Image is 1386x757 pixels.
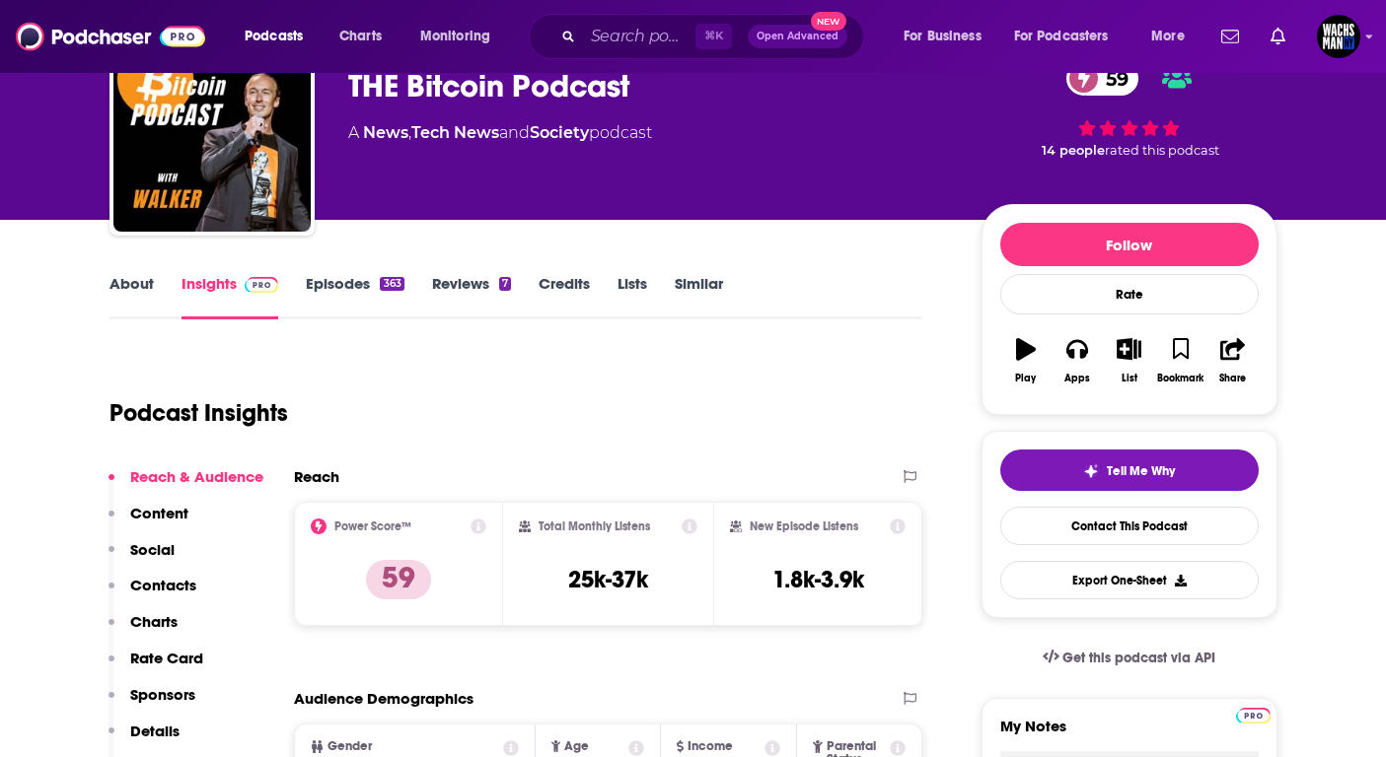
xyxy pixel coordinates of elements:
[811,12,846,31] span: New
[306,274,403,319] a: Episodes363
[748,25,847,48] button: Open AdvancedNew
[1206,325,1258,396] button: Share
[1263,20,1293,53] a: Show notifications dropdown
[380,277,403,291] div: 363
[113,34,311,232] img: THE Bitcoin Podcast
[1317,15,1360,58] button: Show profile menu
[1317,15,1360,58] span: Logged in as WachsmanNY
[130,540,175,559] p: Social
[982,48,1277,171] div: 59 14 peoplerated this podcast
[1000,561,1259,599] button: Export One-Sheet
[1151,23,1185,50] span: More
[530,123,589,142] a: Society
[890,21,1006,52] button: open menu
[1236,705,1271,723] a: Pro website
[406,21,516,52] button: open menu
[328,740,372,753] span: Gender
[130,649,203,667] p: Rate Card
[109,467,263,504] button: Reach & Audience
[363,123,408,142] a: News
[109,540,175,577] button: Social
[432,274,511,319] a: Reviews7
[109,685,195,722] button: Sponsors
[130,722,180,740] p: Details
[1001,21,1137,52] button: open menu
[1083,463,1099,479] img: tell me why sparkle
[1000,449,1259,491] button: tell me why sparkleTell Me Why
[366,560,431,599] p: 59
[568,565,648,594] h3: 25k-37k
[1122,373,1137,384] div: List
[130,467,263,486] p: Reach & Audience
[750,519,858,533] h2: New Episode Listens
[499,123,530,142] span: and
[757,32,839,41] span: Open Advanced
[1103,325,1154,396] button: List
[1317,15,1360,58] img: User Profile
[1000,717,1259,751] label: My Notes
[1066,61,1138,96] a: 59
[1014,23,1109,50] span: For Podcasters
[294,467,339,486] h2: Reach
[109,612,178,649] button: Charts
[1000,223,1259,266] button: Follow
[904,23,982,50] span: For Business
[1000,325,1052,396] button: Play
[539,274,590,319] a: Credits
[1000,507,1259,545] a: Contact This Podcast
[245,23,303,50] span: Podcasts
[675,274,723,319] a: Similar
[1213,20,1247,53] a: Show notifications dropdown
[109,576,196,612] button: Contacts
[109,504,188,540] button: Content
[1157,373,1204,384] div: Bookmark
[334,519,411,533] h2: Power Score™
[1027,634,1232,682] a: Get this podcast via API
[1137,21,1209,52] button: open menu
[583,21,695,52] input: Search podcasts, credits, & more...
[245,277,279,293] img: Podchaser Pro
[1052,325,1103,396] button: Apps
[539,519,650,533] h2: Total Monthly Listens
[109,274,154,319] a: About
[772,565,864,594] h3: 1.8k-3.9k
[182,274,279,319] a: InsightsPodchaser Pro
[688,740,733,753] span: Income
[1015,373,1036,384] div: Play
[1107,463,1175,479] span: Tell Me Why
[130,504,188,522] p: Content
[547,14,883,59] div: Search podcasts, credits, & more...
[408,123,411,142] span: ,
[130,612,178,631] p: Charts
[695,24,732,49] span: ⌘ K
[411,123,499,142] a: Tech News
[1105,143,1219,158] span: rated this podcast
[1155,325,1206,396] button: Bookmark
[1064,373,1090,384] div: Apps
[327,21,394,52] a: Charts
[109,649,203,685] button: Rate Card
[1062,650,1215,666] span: Get this podcast via API
[420,23,490,50] span: Monitoring
[339,23,382,50] span: Charts
[16,18,205,55] img: Podchaser - Follow, Share and Rate Podcasts
[348,121,652,145] div: A podcast
[109,398,288,428] h1: Podcast Insights
[1236,708,1271,723] img: Podchaser Pro
[294,689,474,708] h2: Audience Demographics
[1042,143,1105,158] span: 14 people
[130,685,195,704] p: Sponsors
[1219,373,1246,384] div: Share
[1086,61,1138,96] span: 59
[1000,274,1259,314] div: Rate
[564,740,589,753] span: Age
[130,576,196,594] p: Contacts
[231,21,328,52] button: open menu
[499,277,511,291] div: 7
[618,274,647,319] a: Lists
